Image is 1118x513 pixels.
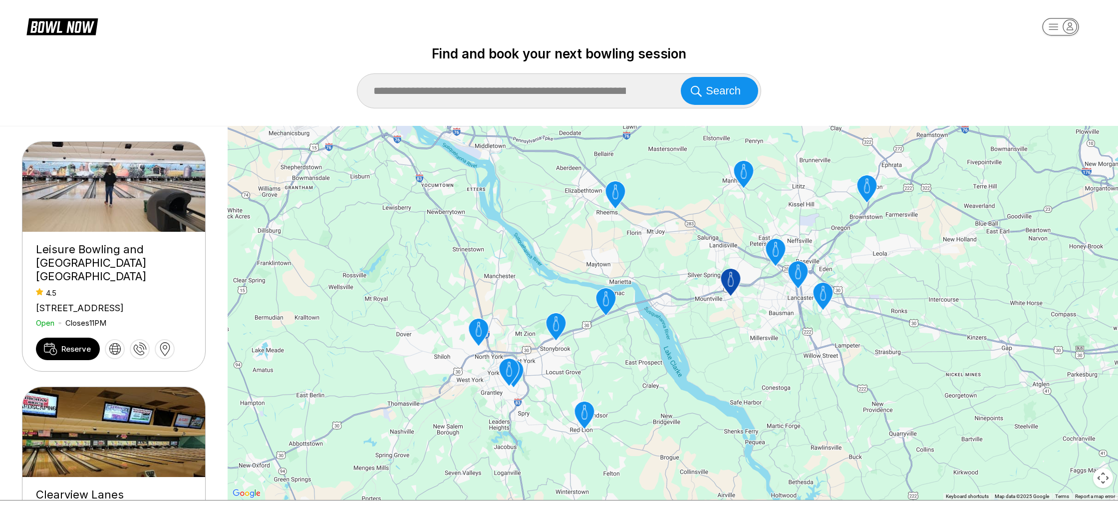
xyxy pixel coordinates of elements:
[61,344,91,354] span: Reserve
[36,303,192,313] div: [STREET_ADDRESS]
[230,487,263,500] img: Google
[36,338,100,360] a: Reserve
[782,258,815,293] gmp-advanced-marker: Decades
[807,280,840,315] gmp-advanced-marker: Rocky Springs Entertainment Center
[36,288,192,298] div: 4.5
[995,494,1049,499] span: Map data ©2025 Google
[36,318,54,328] div: Open
[714,266,748,301] gmp-advanced-marker: Leisure Bowling and Golf Center Lancaster
[1093,468,1113,488] button: Map camera controls
[1075,494,1115,499] a: Report a map error
[1055,494,1069,499] a: Terms (opens in new tab)
[727,158,761,193] gmp-advanced-marker: Cain's Lanes
[36,243,192,283] div: Leisure Bowling and [GEOGRAPHIC_DATA] [GEOGRAPHIC_DATA]
[599,178,632,213] gmp-advanced-marker: Clearview Lanes
[497,357,531,392] gmp-advanced-marker: Suburban Bowlerama
[568,399,601,434] gmp-advanced-marker: Lion Bowling Center
[706,84,741,97] span: Search
[65,318,106,328] div: Closes 11PM
[759,236,793,271] gmp-advanced-marker: Round1 Bowling & Amusement
[462,316,496,351] gmp-advanced-marker: Colony Park Lanes North
[589,285,623,320] gmp-advanced-marker: East Lincoln Lanes
[946,493,989,500] button: Keyboard shortcuts
[493,356,526,391] gmp-advanced-marker: National Bowling Media Network
[36,488,192,502] div: Clearview Lanes
[540,310,573,345] gmp-advanced-marker: Laser Alleys Family Fun Center
[22,387,206,477] img: Clearview Lanes
[681,77,758,105] button: Search
[22,142,206,232] img: Leisure Bowling and Golf Center Lancaster
[230,487,263,500] a: Open this area in Google Maps (opens a new window)
[850,172,884,207] gmp-advanced-marker: 222 Dutch Lanes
